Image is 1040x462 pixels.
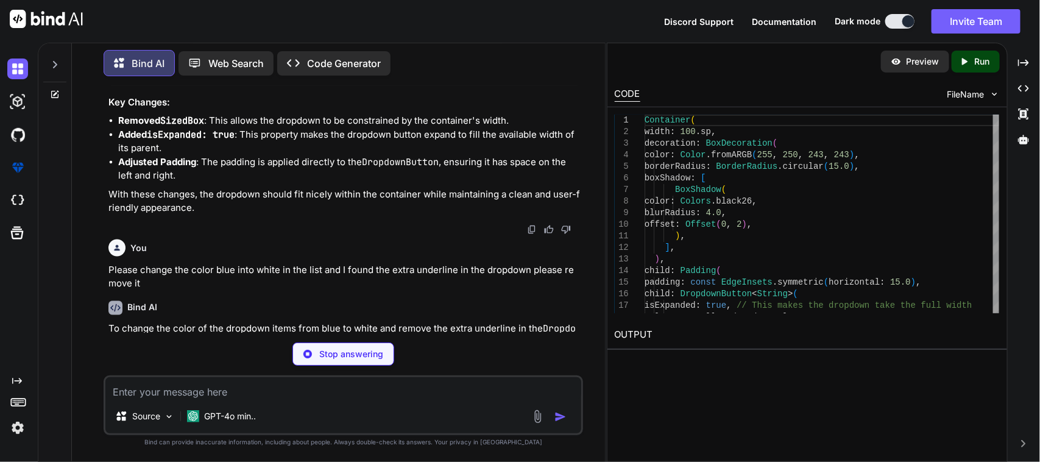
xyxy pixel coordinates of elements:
span: offset [645,219,675,229]
span: , [854,150,859,160]
div: 15 [615,277,629,288]
strong: Adjusted Padding [118,156,196,168]
button: Invite Team [932,9,1021,34]
span: , [824,150,829,160]
span: fromARGB [711,150,752,160]
li: : This property makes the dropdown button expand to fill the available width of its parent. [118,128,581,155]
div: 7 [615,184,629,196]
img: darkChat [7,59,28,79]
code: isExpanded: true [147,129,235,141]
img: attachment [531,410,545,424]
h2: OUTPUT [607,321,1007,349]
span: 15.0 [890,277,911,287]
span: boxShadow [645,173,691,183]
span: 243 [808,150,824,160]
span: 100 [681,127,696,137]
span: : [670,150,675,160]
div: 9 [615,207,629,219]
p: Code Generator [307,56,381,71]
span: Offset [685,219,716,229]
span: 255 [757,150,773,160]
span: value [645,312,670,322]
p: With these changes, the dropdown should fit nicely within the container while maintaining a clean... [108,188,581,215]
span: 250 [783,150,798,160]
p: To change the color of the dropdown items from blue to white and remove the extra underline in th... [108,322,581,350]
span: , [670,243,675,252]
span: ) [849,162,854,171]
span: black26 [716,196,752,206]
span: EdgeInsets [721,277,773,287]
span: color [645,196,670,206]
span: : [880,277,885,287]
span: blurRadius [645,208,696,218]
span: ( [773,138,777,148]
p: Please change the color blue into white in the list and I found the extra underline in the dropdo... [108,264,581,291]
h6: You [130,242,147,254]
img: like [544,225,554,235]
div: 5 [615,161,629,172]
span: Padding [681,266,716,275]
span: < [752,289,757,299]
span: Container [645,115,691,125]
span: decoration [645,138,696,148]
code: SizedBox [160,115,204,127]
span: Colors [681,196,711,206]
span: : [696,300,701,310]
span: , [721,208,726,218]
span: ( [716,266,721,275]
img: darkAi-studio [7,91,28,112]
span: String [757,289,788,299]
p: Preview [907,55,939,68]
span: padding [645,277,681,287]
span: 243 [834,150,849,160]
img: cloudideIcon [7,190,28,211]
img: preview [891,56,902,67]
span: circular [783,162,824,171]
span: Color [681,150,706,160]
img: Bind AI [10,10,83,28]
span: 0 [721,219,726,229]
div: 17 [615,300,629,311]
div: 18 [615,311,629,323]
span: . [726,312,731,322]
span: 15.0 [829,162,849,171]
span: BorderRadius [716,162,777,171]
span: dropdownValue [732,312,798,322]
h6: Bind AI [127,302,157,314]
p: Bind AI [132,56,164,71]
h3: Key Changes: [108,96,581,110]
span: , [711,127,716,137]
span: : [670,312,675,322]
span: , [660,254,665,264]
span: // This makes the dropdown take the full width [737,300,972,310]
p: Run [975,55,990,68]
span: 4.0 [706,208,721,218]
span: , [726,300,731,310]
img: Pick Models [164,411,174,422]
span: , [798,150,803,160]
div: 12 [615,242,629,254]
img: githubDark [7,124,28,145]
img: dislike [561,225,571,235]
span: ) [655,254,660,264]
span: BoxShadow [675,185,721,194]
span: Documentation [752,16,816,27]
span: width [645,127,670,137]
span: horizontal [829,277,880,287]
div: 1 [615,115,629,126]
span: DropdownButton [681,289,752,299]
span: ( [824,277,829,287]
span: BoxDecoration [706,138,773,148]
span: ( [721,185,726,194]
span: : [670,127,675,137]
div: 13 [615,254,629,265]
div: 3 [615,138,629,149]
button: Documentation [752,15,816,28]
img: settings [7,418,28,438]
span: , [747,219,752,229]
span: , [916,277,921,287]
span: child [645,266,670,275]
span: : [670,289,675,299]
span: ) [911,277,916,287]
p: Stop answering [319,348,383,360]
